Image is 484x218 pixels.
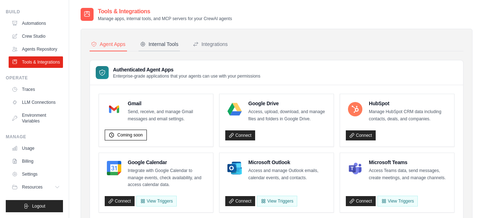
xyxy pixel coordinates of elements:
[9,97,63,108] a: LLM Connections
[9,18,63,29] a: Automations
[139,38,180,51] button: Internal Tools
[9,110,63,127] a: Environment Variables
[9,156,63,167] a: Billing
[369,108,448,122] p: Manage HubSpot CRM data including contacts, deals, and companies.
[377,196,418,207] : View Triggers
[91,41,126,48] div: Agent Apps
[128,108,207,122] p: Send, receive, and manage Gmail messages and email settings.
[225,196,255,206] a: Connect
[248,108,328,122] p: Access, upload, download, and manage files and folders in Google Drive.
[348,102,362,116] img: HubSpot Logo
[128,159,207,166] h4: Google Calendar
[128,100,207,107] h4: Gmail
[6,200,63,212] button: Logout
[346,196,376,206] a: Connect
[9,56,63,68] a: Tools & Integrations
[369,159,448,166] h4: Microsoft Teams
[9,43,63,55] a: Agents Repository
[348,161,362,175] img: Microsoft Teams Logo
[9,31,63,42] a: Crew Studio
[248,100,328,107] h4: Google Drive
[98,16,232,22] p: Manage apps, internal tools, and MCP servers for your CrewAI agents
[227,102,242,116] img: Google Drive Logo
[136,196,177,207] button: View Triggers
[113,66,261,73] h3: Authenticated Agent Apps
[113,73,261,79] p: Enterprise-grade applications that your agents can use with your permissions
[128,167,207,189] p: Integrate with Google Calendar to manage events, check availability, and access calendar data.
[6,75,63,81] div: Operate
[191,38,229,51] button: Integrations
[22,184,42,190] span: Resources
[9,143,63,154] a: Usage
[140,41,178,48] div: Internal Tools
[225,130,255,140] a: Connect
[117,132,143,138] span: Coming soon
[227,161,242,175] img: Microsoft Outlook Logo
[193,41,228,48] div: Integrations
[9,168,63,180] a: Settings
[107,102,121,116] img: Gmail Logo
[257,196,297,207] : View Triggers
[98,7,232,16] h2: Tools & Integrations
[369,167,448,181] p: Access Teams data, send messages, create meetings, and manage channels.
[248,167,328,181] p: Access and manage Outlook emails, calendar events, and contacts.
[346,130,376,140] a: Connect
[9,84,63,95] a: Traces
[6,134,63,140] div: Manage
[369,100,448,107] h4: HubSpot
[248,159,328,166] h4: Microsoft Outlook
[107,161,121,175] img: Google Calendar Logo
[105,196,135,206] a: Connect
[6,9,63,15] div: Build
[90,38,127,51] button: Agent Apps
[32,203,45,209] span: Logout
[9,181,63,193] button: Resources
